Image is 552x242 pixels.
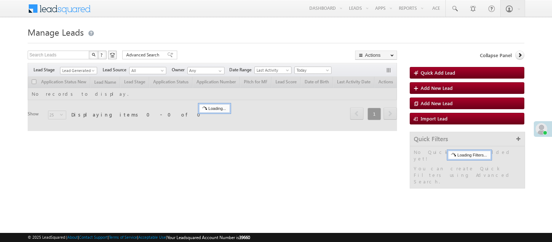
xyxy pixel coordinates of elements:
span: Manage Leads [28,26,84,38]
span: All [130,67,164,74]
a: Contact Support [79,235,108,239]
span: Owner [172,67,187,73]
div: Loading... [199,104,230,113]
div: Loading Filters... [448,151,491,159]
span: 39660 [239,235,250,240]
a: Today [294,67,331,74]
a: Acceptable Use [138,235,166,239]
span: Advanced Search [126,52,162,58]
input: Type to Search [187,67,225,74]
span: Lead Generated [60,67,95,74]
span: Date Range [229,67,254,73]
a: All [129,67,166,74]
a: Terms of Service [109,235,137,239]
span: © 2025 LeadSquared | | | | | [28,234,250,241]
span: Import Lead [421,115,448,122]
img: Search [92,53,95,56]
span: Lead Stage [33,67,60,73]
span: Add New Lead [421,100,453,106]
span: Today [295,67,329,74]
a: Show All Items [215,67,224,75]
span: Lead Source [103,67,129,73]
span: ? [100,52,104,58]
button: ? [98,51,107,59]
button: Actions [355,51,397,60]
span: Collapse Panel [480,52,512,59]
a: About [67,235,78,239]
span: Quick Add Lead [421,70,455,76]
span: Your Leadsquared Account Number is [167,235,250,240]
span: Last Activity [255,67,289,74]
a: Lead Generated [60,67,97,74]
span: Add New Lead [421,85,453,91]
a: Last Activity [254,67,291,74]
